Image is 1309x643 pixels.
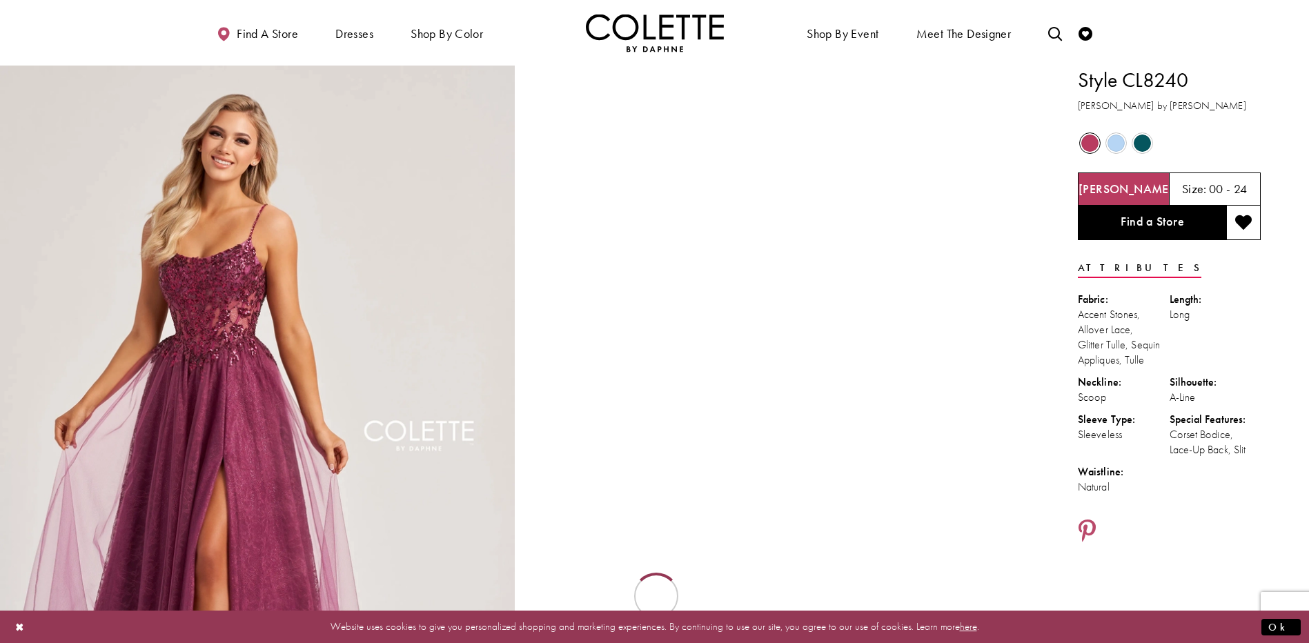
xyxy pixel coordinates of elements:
[99,617,1210,636] p: Website uses cookies to give you personalized shopping and marketing experiences. By continuing t...
[1182,181,1207,197] span: Size:
[1261,618,1301,635] button: Submit Dialog
[1045,14,1065,52] a: Toggle search
[1078,412,1170,427] div: Sleeve Type:
[1170,412,1261,427] div: Special Features:
[237,27,298,41] span: Find a store
[1079,182,1173,196] h5: Chosen color
[8,615,32,639] button: Close Dialog
[1170,427,1261,457] div: Corset Bodice, Lace-Up Back, Slit
[913,14,1015,52] a: Meet the designer
[1078,292,1170,307] div: Fabric:
[916,27,1012,41] span: Meet the designer
[1170,307,1261,322] div: Long
[1170,375,1261,390] div: Silhouette:
[1104,131,1128,155] div: Periwinkle
[1078,479,1170,495] div: Natural
[1078,131,1102,155] div: Berry
[213,14,302,52] a: Find a store
[335,27,373,41] span: Dresses
[1078,258,1201,278] a: Attributes
[522,66,1036,323] video: Style CL8240 Colette by Daphne #1 autoplay loop mute video
[586,14,724,52] img: Colette by Daphne
[586,14,724,52] a: Visit Home Page
[807,27,878,41] span: Shop By Event
[960,620,977,633] a: here
[1078,375,1170,390] div: Neckline:
[1078,206,1226,240] a: Find a Store
[1078,98,1261,114] h3: [PERSON_NAME] by [PERSON_NAME]
[1170,292,1261,307] div: Length:
[1226,206,1261,240] button: Add to wishlist
[1170,390,1261,405] div: A-Line
[803,14,882,52] span: Shop By Event
[332,14,377,52] span: Dresses
[1078,130,1261,157] div: Product color controls state depends on size chosen
[1078,519,1096,545] a: Share using Pinterest - Opens in new tab
[1078,427,1170,442] div: Sleeveless
[1078,390,1170,405] div: Scoop
[1075,14,1096,52] a: Check Wishlist
[1078,66,1261,95] h1: Style CL8240
[1130,131,1154,155] div: Spruce
[1078,464,1170,479] div: Waistline:
[1209,182,1248,196] h5: 00 - 24
[411,27,483,41] span: Shop by color
[1078,307,1170,368] div: Accent Stones, Allover Lace, Glitter Tulle, Sequin Appliques, Tulle
[407,14,486,52] span: Shop by color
